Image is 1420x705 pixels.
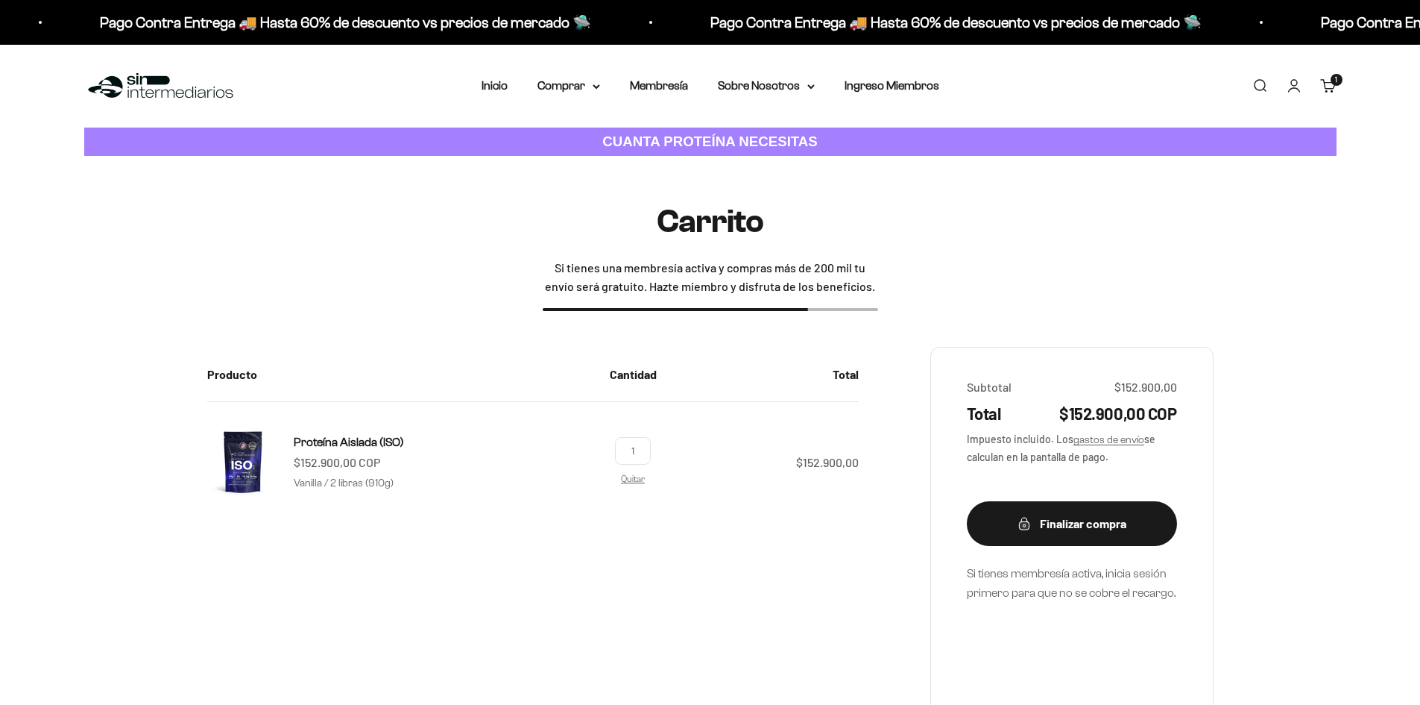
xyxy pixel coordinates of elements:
p: Pago Contra Entrega 🚚 Hasta 60% de descuento vs precios de mercado 🛸 [97,10,588,34]
img: Proteína Aislada (ISO) [207,426,279,498]
span: Impuesto incluido. Los se calculan en la pantalla de pago. [967,431,1177,466]
span: $152.900,00 COP [1059,402,1176,425]
sale-price: $152.900,00 COP [294,453,380,472]
span: Subtotal [967,377,1012,397]
td: $152.900,00 [669,402,859,522]
a: Inicio [482,79,508,92]
a: Ingreso Miembros [845,79,939,92]
summary: Sobre Nosotros [718,76,815,95]
input: Cambiar cantidad [615,437,651,465]
button: Finalizar compra [967,501,1177,546]
span: Proteína Aislada (ISO) [294,436,404,448]
a: CUANTA PROTEÍNA NECESITAS [84,128,1337,157]
a: Eliminar Proteína Aislada (ISO) - Vanilla / 2 libras (910g) [621,474,645,483]
span: $152.900,00 [1114,377,1177,397]
th: Total [669,347,859,402]
a: Membresía [630,79,688,92]
a: gastos de envío [1073,434,1144,445]
th: Producto [207,347,598,402]
h1: Carrito [657,204,764,239]
strong: CUANTA PROTEÍNA NECESITAS [602,134,818,149]
p: Vanilla / 2 libras (910g) [294,475,394,492]
p: Si tienes membresía activa, inicia sesión primero para que no se cobre el recargo. [967,564,1177,602]
a: Proteína Aislada (ISO) [294,433,404,452]
summary: Comprar [537,76,600,95]
span: 1 [1335,76,1337,84]
span: Total [967,402,1001,425]
th: Cantidad [598,347,669,402]
div: Finalizar compra [997,514,1147,533]
span: Si tienes una membresía activa y compras más de 200 mil tu envío será gratuito. Hazte miembro y d... [543,258,878,296]
p: Pago Contra Entrega 🚚 Hasta 60% de descuento vs precios de mercado 🛸 [707,10,1199,34]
